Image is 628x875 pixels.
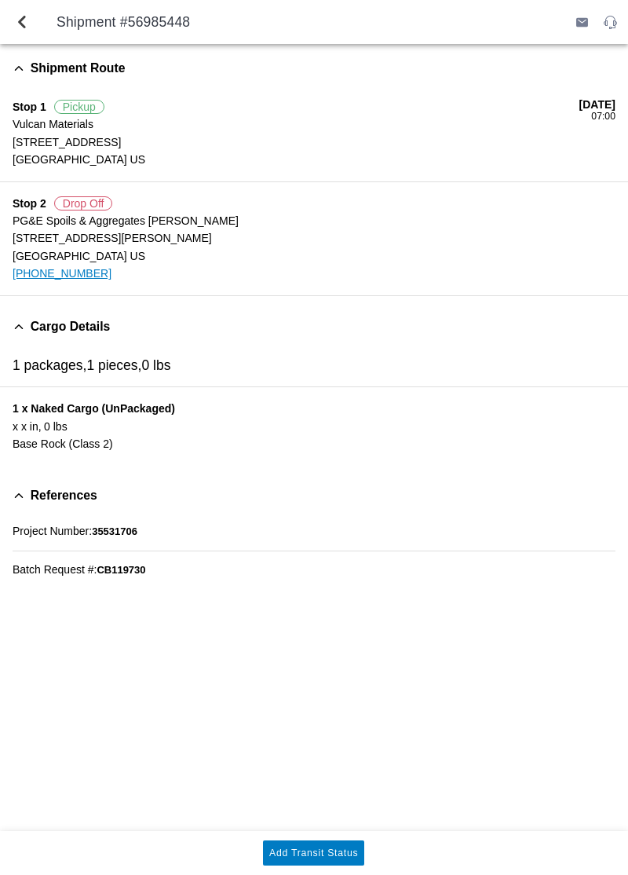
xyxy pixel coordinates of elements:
[13,435,615,452] ion-label: Base Rock (Class 2)
[13,563,97,576] span: Batch Request #:
[31,61,126,75] span: Shipment Route
[41,14,568,31] ion-title: Shipment #56985448
[263,840,364,866] ion-button: Add Transit Status
[13,525,92,537] span: Project Number:
[54,196,113,211] span: Drop Off
[54,100,104,114] span: Pickup
[569,9,595,35] ion-button: Send Email
[97,564,145,576] span: CB119730
[579,111,615,122] div: 07:00
[13,267,111,280] a: [PHONE_NUMBER]
[13,229,615,247] ion-label: [STREET_ADDRESS][PERSON_NAME]
[597,9,623,35] ion-button: Support Service
[86,357,141,373] span: 1 pieces,
[13,419,42,432] span: x x IN,
[579,98,615,111] div: [DATE]
[13,212,615,229] ion-label: PG&E Spoils & Aggregates [PERSON_NAME]
[141,357,170,373] span: 0 lbs
[92,525,137,537] span: 35531706
[13,247,615,265] ion-label: [GEOGRAPHIC_DATA] US
[44,419,68,432] span: 0 LBS
[13,151,579,168] ion-label: [GEOGRAPHIC_DATA] US
[13,357,86,373] span: 1 packages,
[13,400,615,417] ion-label: 1 x Naked Cargo (UnPackaged)
[31,489,97,503] span: References
[13,134,579,151] ion-label: [STREET_ADDRESS]
[13,115,579,133] ion-label: Vulcan Materials
[13,197,46,210] span: Stop 2
[13,101,46,113] span: Stop 1
[31,319,111,333] span: Cargo Details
